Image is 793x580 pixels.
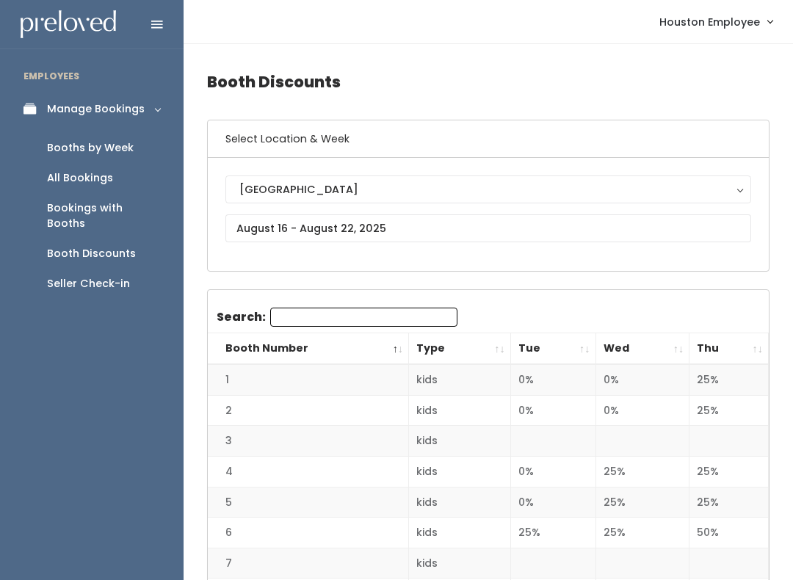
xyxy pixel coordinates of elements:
[47,246,136,261] div: Booth Discounts
[595,395,689,426] td: 0%
[645,6,787,37] a: Houston Employee
[510,518,595,548] td: 25%
[208,364,409,395] td: 1
[208,518,409,548] td: 6
[47,101,145,117] div: Manage Bookings
[21,10,116,39] img: preloved logo
[225,175,751,203] button: [GEOGRAPHIC_DATA]
[510,395,595,426] td: 0%
[207,62,770,102] h4: Booth Discounts
[510,364,595,395] td: 0%
[595,364,689,395] td: 0%
[689,518,769,548] td: 50%
[270,308,457,327] input: Search:
[217,308,457,327] label: Search:
[409,426,511,457] td: kids
[595,518,689,548] td: 25%
[510,487,595,518] td: 0%
[225,214,751,242] input: August 16 - August 22, 2025
[595,457,689,487] td: 25%
[409,395,511,426] td: kids
[409,487,511,518] td: kids
[208,457,409,487] td: 4
[47,170,113,186] div: All Bookings
[409,548,511,579] td: kids
[689,457,769,487] td: 25%
[409,364,511,395] td: kids
[689,333,769,365] th: Thu: activate to sort column ascending
[208,395,409,426] td: 2
[409,518,511,548] td: kids
[409,333,511,365] th: Type: activate to sort column ascending
[595,487,689,518] td: 25%
[208,333,409,365] th: Booth Number: activate to sort column descending
[510,333,595,365] th: Tue: activate to sort column ascending
[208,487,409,518] td: 5
[47,276,130,291] div: Seller Check-in
[409,457,511,487] td: kids
[239,181,737,197] div: [GEOGRAPHIC_DATA]
[595,333,689,365] th: Wed: activate to sort column ascending
[689,364,769,395] td: 25%
[208,426,409,457] td: 3
[510,457,595,487] td: 0%
[208,548,409,579] td: 7
[47,200,160,231] div: Bookings with Booths
[659,14,760,30] span: Houston Employee
[47,140,134,156] div: Booths by Week
[689,395,769,426] td: 25%
[208,120,769,158] h6: Select Location & Week
[689,487,769,518] td: 25%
